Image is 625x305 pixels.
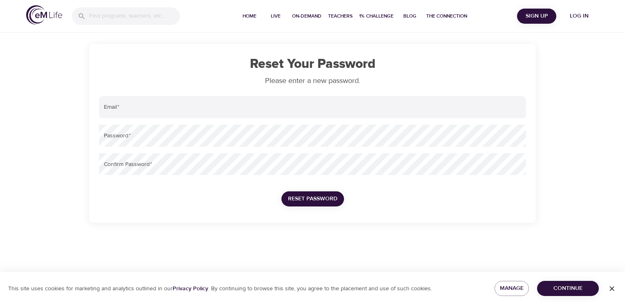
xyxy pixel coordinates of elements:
[517,9,556,24] button: Sign Up
[400,12,420,20] span: Blog
[292,12,321,20] span: On-Demand
[426,12,467,20] span: The Connection
[89,7,180,25] input: Find programs, teachers, etc...
[26,5,62,25] img: logo
[240,12,259,20] span: Home
[501,283,522,294] span: Manage
[563,11,596,21] span: Log in
[328,12,353,20] span: Teachers
[520,11,553,21] span: Sign Up
[99,75,526,86] p: Please enter a new password.
[359,12,393,20] span: 1% Challenge
[99,57,526,72] h1: Reset Your Password
[537,281,599,296] button: Continue
[266,12,286,20] span: Live
[288,194,337,204] span: Reset Password
[281,191,344,206] button: Reset Password
[173,285,208,292] a: Privacy Policy
[544,283,592,294] span: Continue
[560,9,599,24] button: Log in
[495,281,528,296] button: Manage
